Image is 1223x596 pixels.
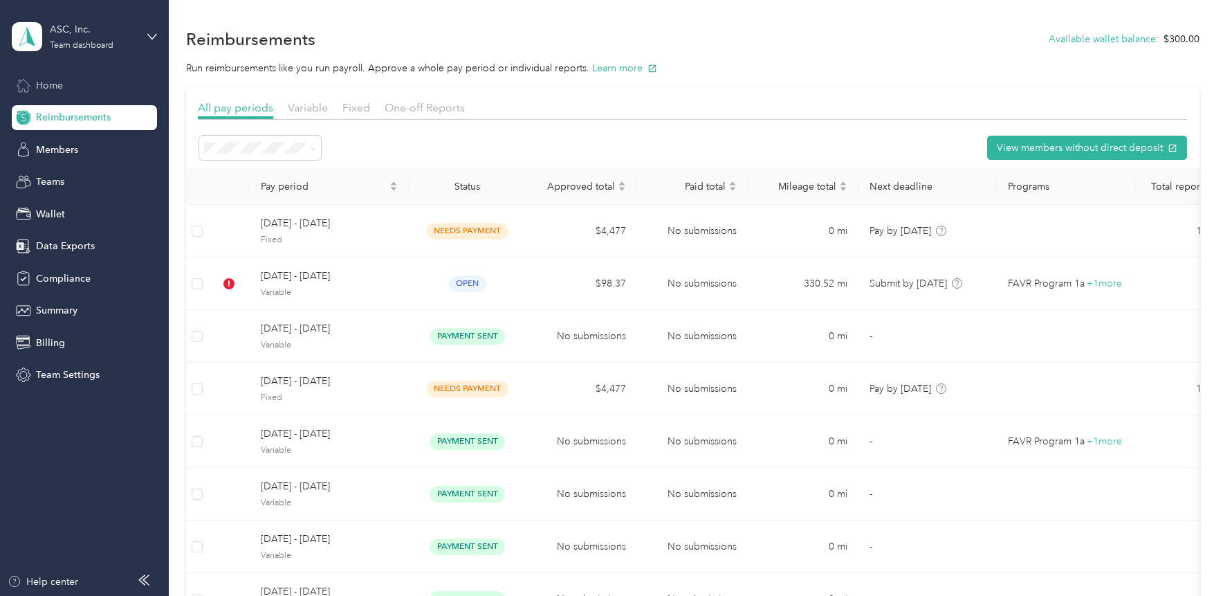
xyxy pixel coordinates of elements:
[997,168,1135,205] th: Programs
[858,310,997,363] td: -
[1156,32,1159,46] span: :
[186,61,1199,75] p: Run reimbursements like you run payroll. Approve a whole pay period or individual reports.
[858,468,997,521] td: -
[1135,415,1218,468] td: 0
[261,550,398,562] span: Variable
[261,269,398,284] span: [DATE] - [DATE]
[427,223,508,239] span: needs payment
[342,101,370,114] span: Fixed
[870,278,947,289] span: Submit by [DATE]
[839,179,847,188] span: caret-up
[36,271,91,286] span: Compliance
[1135,258,1218,310] td: 2
[526,415,637,468] td: No submissions
[261,374,398,389] span: [DATE] - [DATE]
[526,205,637,258] td: $4,477
[430,433,505,449] span: payment sent
[1135,168,1218,205] th: Total reports
[728,185,737,193] span: caret-down
[1135,205,1218,258] td: 15
[858,521,997,573] td: -
[592,61,657,75] button: Learn more
[261,497,398,509] span: Variable
[1135,521,1218,573] td: 0
[1008,434,1085,449] span: FAVR Program 1a
[1135,363,1218,415] td: 15
[637,310,748,363] td: No submissions
[748,468,858,521] td: 0 mi
[1135,468,1218,521] td: 0
[858,415,997,468] td: -
[637,205,748,258] td: No submissions
[870,383,931,395] span: Pay by [DATE]
[870,435,872,447] span: -
[385,101,465,114] span: One-off Reports
[36,368,100,382] span: Team Settings
[526,258,637,310] td: $98.37
[1087,278,1122,289] span: + 1 more
[618,179,626,188] span: caret-up
[36,174,64,189] span: Teams
[427,381,508,397] span: needs payment
[36,78,63,93] span: Home
[1146,518,1223,596] iframe: Everlance-gr Chat Button Frame
[748,521,858,573] td: 0 mi
[36,207,65,222] span: Wallet
[637,258,748,310] td: No submissions
[261,287,398,299] span: Variable
[261,532,398,547] span: [DATE] - [DATE]
[759,181,836,192] span: Mileage total
[430,539,505,554] span: payment sent
[870,541,872,552] span: -
[1164,32,1199,46] span: $300.00
[430,328,505,344] span: payment sent
[198,101,273,114] span: All pay periods
[987,136,1187,160] button: View members without direct deposit
[526,363,637,415] td: $4,477
[748,205,858,258] td: 0 mi
[186,32,315,46] h1: Reimbursements
[748,310,858,363] td: 0 mi
[261,479,398,494] span: [DATE] - [DATE]
[526,468,637,521] td: No submissions
[36,110,111,125] span: Reimbursements
[637,521,748,573] td: No submissions
[748,415,858,468] td: 0 mi
[870,330,872,342] span: -
[637,415,748,468] td: No submissions
[1135,310,1218,363] td: 0
[748,258,858,310] td: 330.52 mi
[870,225,931,237] span: Pay by [DATE]
[748,363,858,415] td: 0 mi
[526,168,637,205] th: Approved total
[858,168,997,205] th: Next deadline
[1008,276,1085,291] span: FAVR Program 1a
[50,42,113,50] div: Team dashboard
[8,575,78,589] button: Help center
[250,168,409,205] th: Pay period
[36,143,78,157] span: Members
[748,168,858,205] th: Mileage total
[261,444,398,457] span: Variable
[420,181,515,192] div: Status
[36,303,77,318] span: Summary
[870,488,872,500] span: -
[637,168,748,205] th: Paid total
[261,321,398,336] span: [DATE] - [DATE]
[537,181,615,192] span: Approved total
[1087,435,1122,447] span: + 1 more
[526,521,637,573] td: No submissions
[389,179,398,188] span: caret-up
[261,426,398,442] span: [DATE] - [DATE]
[637,468,748,521] td: No submissions
[389,185,398,193] span: caret-down
[261,216,398,231] span: [DATE] - [DATE]
[261,339,398,352] span: Variable
[449,276,486,291] span: open
[261,181,387,192] span: Pay period
[839,185,847,193] span: caret-down
[36,239,95,253] span: Data Exports
[637,363,748,415] td: No submissions
[36,336,65,350] span: Billing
